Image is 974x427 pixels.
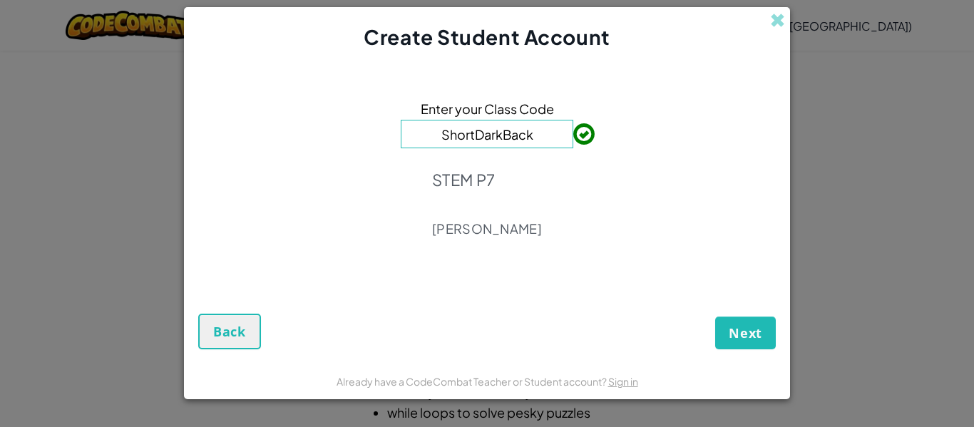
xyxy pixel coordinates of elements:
[337,375,608,388] span: Already have a CodeCombat Teacher or Student account?
[608,375,638,388] a: Sign in
[715,317,776,349] button: Next
[432,220,542,237] p: [PERSON_NAME]
[198,314,261,349] button: Back
[432,170,542,190] p: STEM P7
[421,98,554,119] span: Enter your Class Code
[729,324,762,341] span: Next
[364,24,610,49] span: Create Student Account
[213,323,246,340] span: Back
